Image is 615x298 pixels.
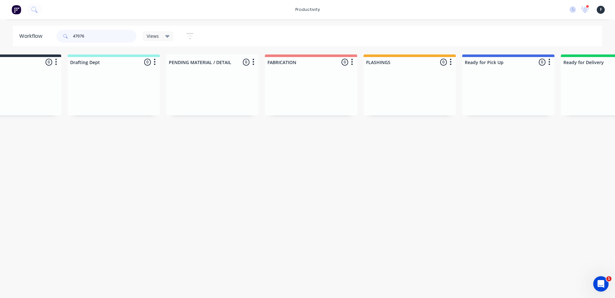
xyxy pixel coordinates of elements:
[73,30,136,43] input: Search for orders...
[292,5,323,14] div: productivity
[606,276,611,281] span: 1
[147,33,159,39] span: Views
[19,32,45,40] div: Workflow
[593,276,609,292] iframe: Intercom live chat
[12,5,21,14] img: Factory
[600,7,602,12] span: F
